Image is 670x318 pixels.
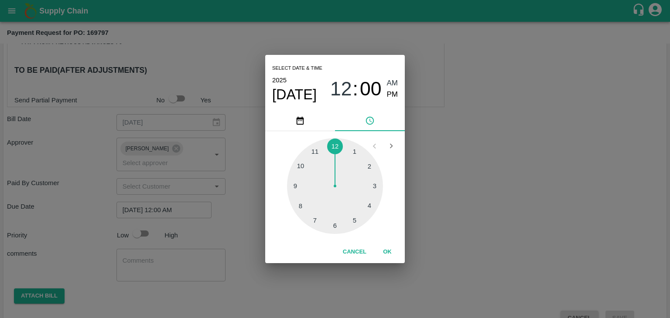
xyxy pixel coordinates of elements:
button: pick date [265,110,335,131]
button: 00 [360,78,382,101]
button: 12 [330,78,352,101]
button: AM [387,78,398,89]
button: [DATE] [272,86,317,103]
button: pick time [335,110,405,131]
button: Open next view [383,138,400,154]
button: OK [373,244,401,260]
span: : [353,78,358,101]
span: Select date & time [272,62,322,75]
button: PM [387,89,398,101]
button: Cancel [339,244,370,260]
span: 00 [360,78,382,100]
span: 12 [330,78,352,100]
button: 2025 [272,74,287,86]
